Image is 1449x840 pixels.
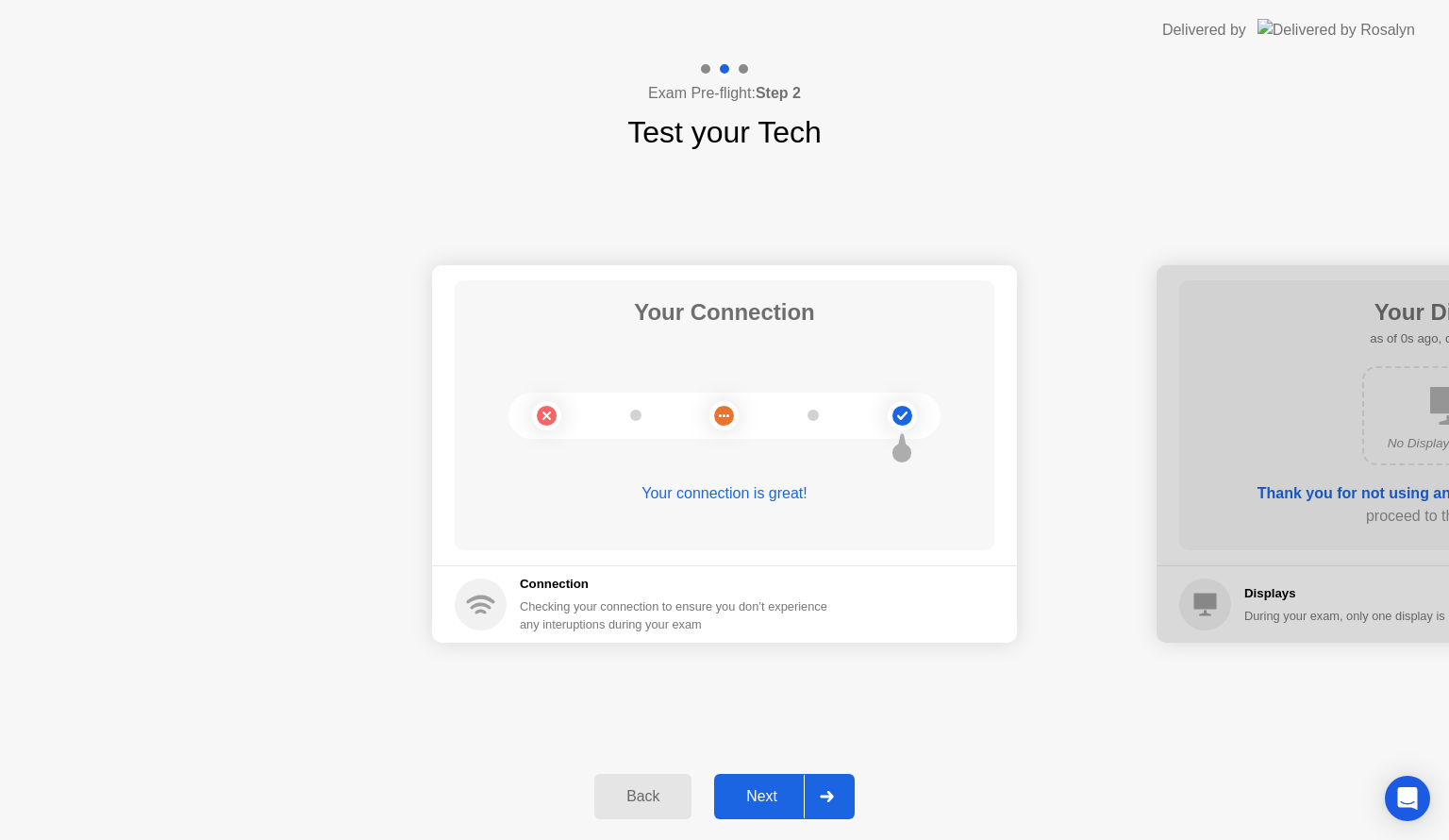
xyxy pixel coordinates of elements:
[520,597,839,633] div: Checking your connection to ensure you don’t experience any interuptions during your exam
[720,788,804,805] div: Next
[1257,19,1415,41] img: Delivered by Rosalyn
[648,82,801,105] h4: Exam Pre-flight:
[756,85,801,101] b: Step 2
[600,788,686,805] div: Back
[627,109,822,155] h1: Test your Tech
[1162,19,1246,42] div: Delivered by
[520,575,839,594] h5: Connection
[594,774,691,819] button: Back
[455,482,994,505] div: Your connection is great!
[634,295,815,329] h1: Your Connection
[714,774,855,819] button: Next
[1385,776,1430,821] div: Open Intercom Messenger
